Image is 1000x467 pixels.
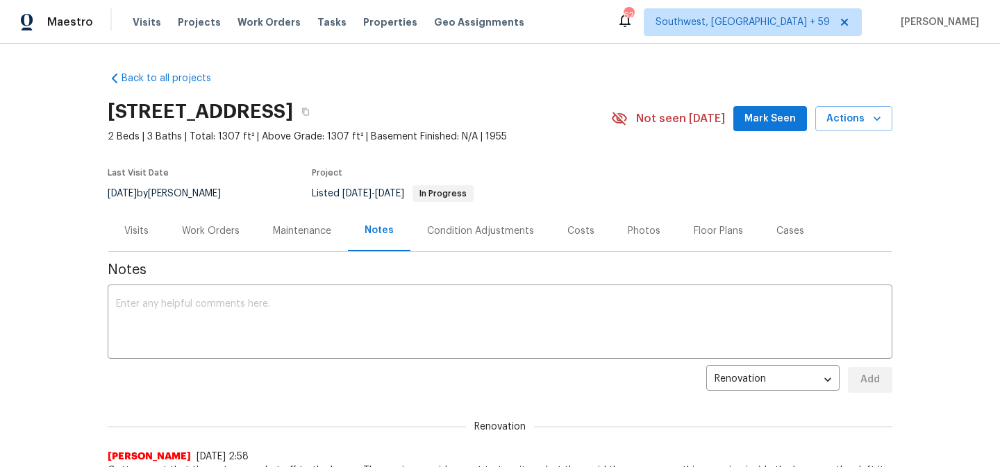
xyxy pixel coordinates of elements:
div: Maintenance [273,224,331,238]
div: Renovation [706,363,840,397]
span: Visits [133,15,161,29]
span: Work Orders [237,15,301,29]
span: [DATE] [342,189,372,198]
div: Floor Plans [694,224,743,238]
span: Renovation [466,420,534,434]
div: 623 [624,8,633,22]
span: [DATE] 2:58 [197,452,249,461]
span: Mark Seen [744,110,796,128]
span: Properties [363,15,417,29]
div: Costs [567,224,594,238]
div: Cases [776,224,804,238]
div: Visits [124,224,149,238]
div: Photos [628,224,660,238]
span: 2 Beds | 3 Baths | Total: 1307 ft² | Above Grade: 1307 ft² | Basement Finished: N/A | 1955 [108,130,611,144]
span: Listed [312,189,474,198]
div: Condition Adjustments [427,224,534,238]
span: [DATE] [108,189,137,198]
button: Actions [815,106,892,132]
div: Work Orders [182,224,240,238]
span: Southwest, [GEOGRAPHIC_DATA] + 59 [656,15,830,29]
span: [PERSON_NAME] [108,450,191,464]
span: Notes [108,263,892,277]
span: Geo Assignments [434,15,524,29]
span: Projects [178,15,221,29]
h2: [STREET_ADDRESS] [108,105,293,119]
span: - [342,189,404,198]
span: In Progress [414,189,472,198]
span: Actions [826,110,881,128]
button: Mark Seen [733,106,807,132]
button: Copy Address [293,99,318,124]
span: Last Visit Date [108,169,169,177]
a: Back to all projects [108,71,241,85]
span: [PERSON_NAME] [895,15,979,29]
div: Notes [365,223,394,237]
span: Not seen [DATE] [636,112,725,126]
span: Project [312,169,342,177]
span: Maestro [47,15,93,29]
span: [DATE] [375,189,404,198]
span: Tasks [317,17,347,27]
div: by [PERSON_NAME] [108,185,237,202]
